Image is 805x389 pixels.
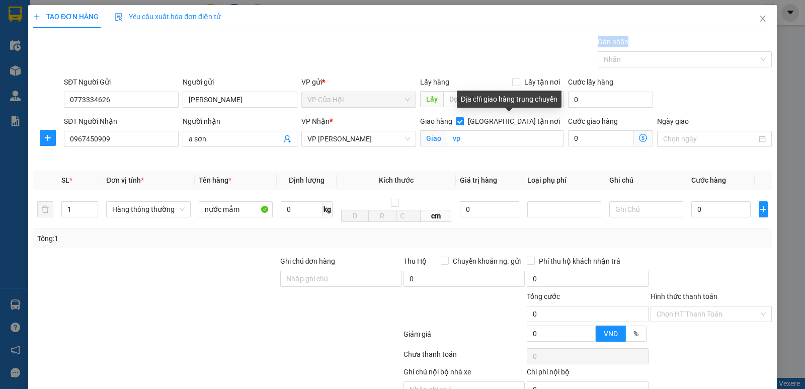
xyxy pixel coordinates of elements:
[527,366,648,381] div: Chi phí nội bộ
[404,366,525,381] div: Ghi chú nội bộ nhà xe
[403,329,526,346] div: Giảm giá
[604,330,618,338] span: VND
[40,130,56,146] button: plus
[749,5,777,33] button: Close
[520,76,564,88] span: Lấy tận nơi
[443,91,565,107] input: Dọc đường
[421,210,451,222] span: cm
[420,91,443,107] span: Lấy
[535,256,624,267] span: Phí thu hộ khách nhận trả
[301,76,416,88] div: VP gửi
[183,116,297,127] div: Người nhận
[523,171,605,190] th: Loại phụ phí
[759,205,767,213] span: plus
[447,130,565,146] input: Giao tận nơi
[663,133,757,144] input: Ngày giao
[691,176,726,184] span: Cước hàng
[183,76,297,88] div: Người gửi
[341,210,369,222] input: D
[449,256,525,267] span: Chuyển khoản ng. gửi
[280,257,336,265] label: Ghi chú đơn hàng
[639,134,647,142] span: dollar-circle
[289,176,325,184] span: Định lượng
[115,13,123,21] img: icon
[460,201,519,217] input: 0
[64,76,179,88] div: SĐT Người Gửi
[106,176,144,184] span: Đơn vị tính
[33,13,40,20] span: plus
[464,116,564,127] span: [GEOGRAPHIC_DATA] tận nơi
[280,271,401,287] input: Ghi chú đơn hàng
[379,176,414,184] span: Kích thước
[112,202,185,217] span: Hàng thông thường
[301,117,330,125] span: VP Nhận
[598,38,628,46] label: Gán nhãn
[759,15,767,23] span: close
[404,257,427,265] span: Thu Hộ
[759,201,768,217] button: plus
[64,116,179,127] div: SĐT Người Nhận
[37,201,53,217] button: delete
[527,292,560,300] span: Tổng cước
[307,92,410,107] span: VP Cửa Hội
[420,78,449,86] span: Lấy hàng
[37,233,311,244] div: Tổng: 1
[420,130,447,146] span: Giao
[633,330,638,338] span: %
[657,117,689,125] label: Ngày giao
[307,131,410,146] span: VP NGỌC HỒI
[40,134,55,142] span: plus
[396,210,421,222] input: C
[323,201,333,217] span: kg
[605,171,687,190] th: Ghi chú
[115,13,221,21] span: Yêu cầu xuất hóa đơn điện tử
[199,176,231,184] span: Tên hàng
[651,292,717,300] label: Hình thức thanh toán
[568,130,633,146] input: Cước giao hàng
[283,135,291,143] span: user-add
[460,176,497,184] span: Giá trị hàng
[568,78,613,86] label: Cước lấy hàng
[61,176,69,184] span: SL
[368,210,396,222] input: R
[33,13,99,21] span: TẠO ĐƠN HÀNG
[568,117,618,125] label: Cước giao hàng
[199,201,273,217] input: VD: Bàn, Ghế
[457,91,561,108] div: Địa chỉ giao hàng trung chuyển
[403,349,526,366] div: Chưa thanh toán
[609,201,683,217] input: Ghi Chú
[568,92,653,108] input: Cước lấy hàng
[420,117,452,125] span: Giao hàng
